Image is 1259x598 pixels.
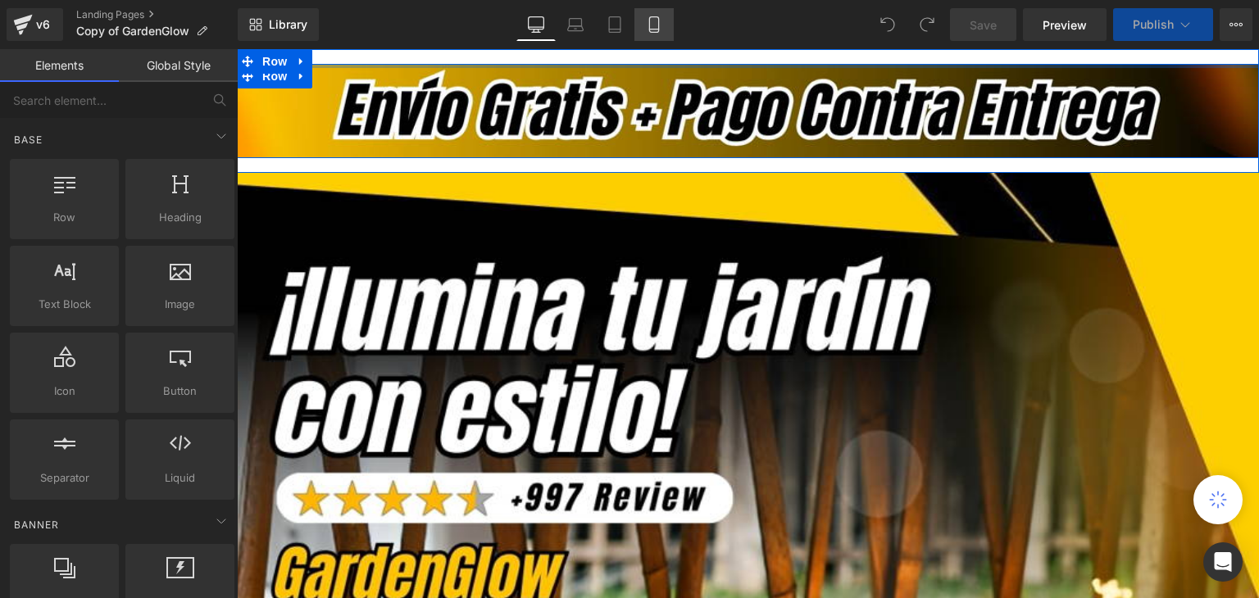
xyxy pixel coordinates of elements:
button: Undo [871,8,904,41]
a: Laptop [556,8,595,41]
span: Preview [1043,16,1087,34]
span: Text Block [15,296,114,313]
a: Tablet [595,8,634,41]
a: Expand / Collapse [54,15,75,39]
span: Separator [15,469,114,487]
span: Row [15,209,114,226]
a: Landing Pages [76,8,238,21]
a: v6 [7,8,63,41]
span: Image [130,296,230,313]
button: Publish [1113,8,1213,41]
span: Save [970,16,997,34]
span: Banner [12,517,61,532]
button: Redo [911,8,943,41]
button: More [1220,8,1252,41]
span: Copy of GardenGlow [76,25,189,38]
a: Global Style [119,49,238,82]
span: Row [21,15,54,39]
span: Icon [15,383,114,400]
div: v6 [33,14,53,35]
a: New Library [238,8,319,41]
span: Heading [130,209,230,226]
span: Liquid [130,469,230,487]
span: Base [12,132,44,147]
span: Publish [1133,18,1174,31]
span: Button [130,383,230,400]
a: Preview [1023,8,1107,41]
a: Desktop [516,8,556,41]
a: Mobile [634,8,674,41]
span: Library [269,17,307,32]
div: Open Intercom Messenger [1203,542,1243,582]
